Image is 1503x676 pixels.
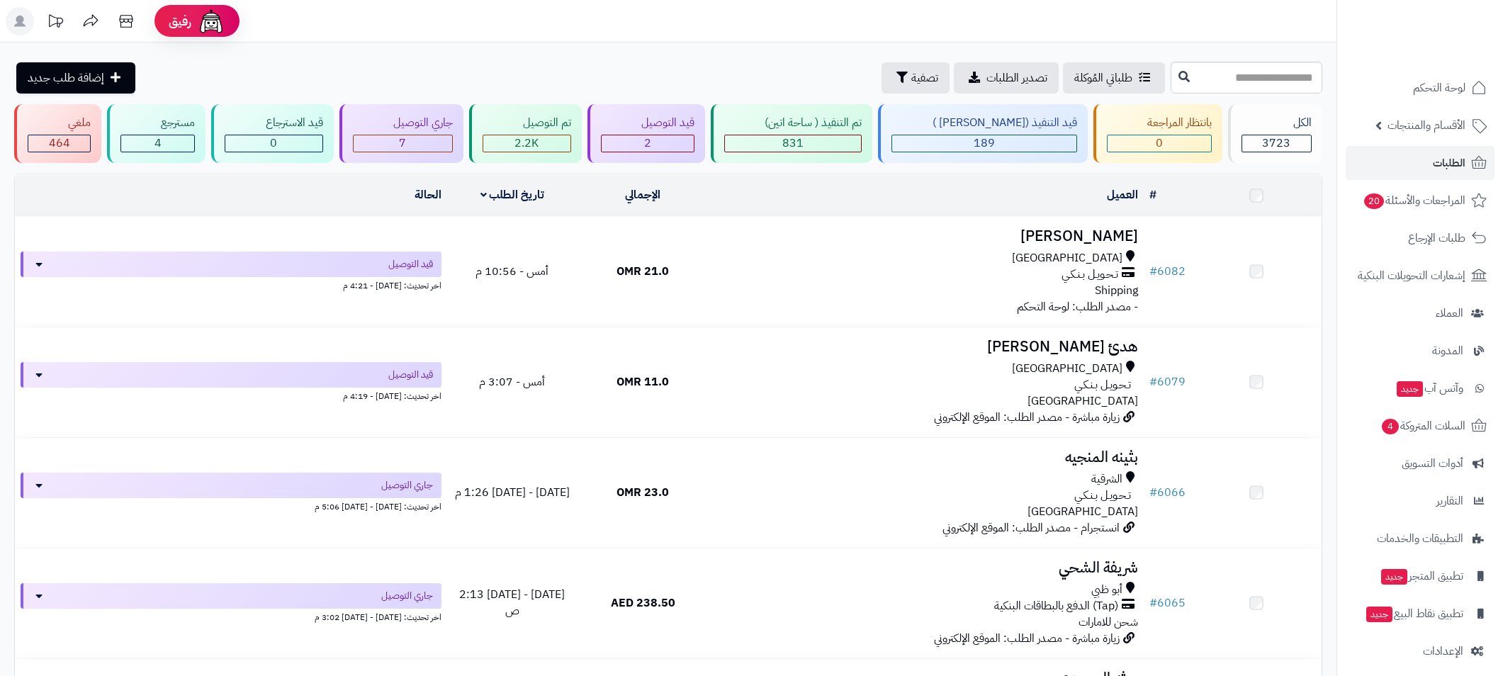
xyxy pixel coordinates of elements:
[1346,221,1494,255] a: طلبات الإرجاع
[1028,503,1138,520] span: [GEOGRAPHIC_DATA]
[388,257,433,271] span: قيد التوصيل
[1346,146,1494,180] a: الطلبات
[1346,409,1494,443] a: السلات المتروكة4
[782,135,804,152] span: 831
[480,186,545,203] a: تاريخ الطلب
[891,115,1076,131] div: قيد التنفيذ ([PERSON_NAME] )
[994,598,1118,614] span: (Tap) الدفع بالبطاقات البنكية
[1091,471,1122,488] span: الشرقية
[11,104,104,163] a: ملغي 464
[1149,484,1157,501] span: #
[1436,303,1463,323] span: العملاء
[1346,334,1494,368] a: المدونة
[466,104,585,163] a: تم التوصيل 2.2K
[1346,71,1494,105] a: لوحة التحكم
[1364,193,1385,209] span: 20
[1074,69,1132,86] span: طلباتي المُوكلة
[882,62,950,94] button: تصفية
[1149,263,1186,280] a: #6082
[601,115,694,131] div: قيد التوصيل
[21,498,441,513] div: اخر تحديث: [DATE] - [DATE] 5:06 م
[602,135,694,152] div: 2
[415,186,441,203] a: الحالة
[934,409,1120,426] span: زيارة مباشرة - مصدر الطلب: الموقع الإلكتروني
[197,7,225,35] img: ai-face.png
[1079,614,1138,631] span: شحن للامارات
[28,69,104,86] span: إضافة طلب جديد
[225,115,322,131] div: قيد الاسترجاع
[514,135,539,152] span: 2.2K
[1366,607,1392,622] span: جديد
[708,104,875,163] a: تم التنفيذ ( ساحة اتين) 831
[354,135,452,152] div: 7
[954,62,1059,94] a: تصدير الطلبات
[475,263,548,280] span: أمس - 10:56 م
[1346,296,1494,330] a: العملاء
[1402,454,1463,473] span: أدوات التسويق
[1028,393,1138,410] span: [GEOGRAPHIC_DATA]
[1091,582,1122,598] span: أبو ظبي
[1346,446,1494,480] a: أدوات التسويق
[337,104,466,163] a: جاري التوصيل 7
[388,368,433,382] span: قيد التوصيل
[1149,186,1156,203] a: #
[1358,266,1465,286] span: إشعارات التحويلات البنكية
[625,186,660,203] a: الإجمالي
[1149,373,1186,390] a: #6079
[1387,116,1465,135] span: الأقسام والمنتجات
[21,609,441,624] div: اخر تحديث: [DATE] - [DATE] 3:02 م
[1346,597,1494,631] a: تطبيق نقاط البيعجديد
[120,115,195,131] div: مسترجع
[208,104,336,163] a: قيد الاسترجاع 0
[1107,186,1138,203] a: العميل
[1012,250,1122,266] span: [GEOGRAPHIC_DATA]
[104,104,208,163] a: مسترجع 4
[714,339,1138,355] h3: هدئ [PERSON_NAME]
[1063,62,1165,94] a: طلباتي المُوكلة
[611,595,675,612] span: 238.50 AED
[225,135,322,152] div: 0
[1346,371,1494,405] a: وآتس آبجديد
[459,586,565,619] span: [DATE] - [DATE] 2:13 ص
[1149,263,1157,280] span: #
[270,135,277,152] span: 0
[1395,378,1463,398] span: وآتس آب
[399,135,406,152] span: 7
[1363,191,1465,210] span: المراجعات والأسئلة
[1149,373,1157,390] span: #
[892,135,1076,152] div: 189
[1377,529,1463,548] span: التطبيقات والخدمات
[381,589,433,603] span: جاري التوصيل
[21,388,441,402] div: اخر تحديث: [DATE] - 4:19 م
[455,484,570,501] span: [DATE] - [DATE] 1:26 م
[942,519,1120,536] span: انستجرام - مصدر الطلب: الموقع الإلكتروني
[38,7,73,39] a: تحديثات المنصة
[585,104,708,163] a: قيد التوصيل 2
[1380,416,1465,436] span: السلات المتروكة
[714,449,1138,466] h3: بثينه المنجيه
[21,277,441,292] div: اخر تحديث: [DATE] - 4:21 م
[1225,104,1325,163] a: الكل3723
[974,135,995,152] span: 189
[1408,228,1465,248] span: طلبات الإرجاع
[1074,488,1131,504] span: تـحـويـل بـنـكـي
[1365,604,1463,624] span: تطبيق نقاط البيع
[617,484,669,501] span: 23.0 OMR
[1108,135,1211,152] div: 0
[1095,282,1138,299] span: Shipping
[1380,566,1463,586] span: تطبيق المتجر
[1432,341,1463,361] span: المدونة
[1012,361,1122,377] span: [GEOGRAPHIC_DATA]
[1149,484,1186,501] a: #6066
[709,217,1144,327] td: - مصدر الطلب: لوحة التحكم
[1149,595,1157,612] span: #
[16,62,135,94] a: إضافة طلب جديد
[1397,381,1423,397] span: جديد
[381,478,433,492] span: جاري التوصيل
[1413,78,1465,98] span: لوحة التحكم
[1346,259,1494,293] a: إشعارات التحويلات البنكية
[911,69,938,86] span: تصفية
[1436,491,1463,511] span: التقارير
[479,373,545,390] span: أمس - 3:07 م
[1381,569,1407,585] span: جديد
